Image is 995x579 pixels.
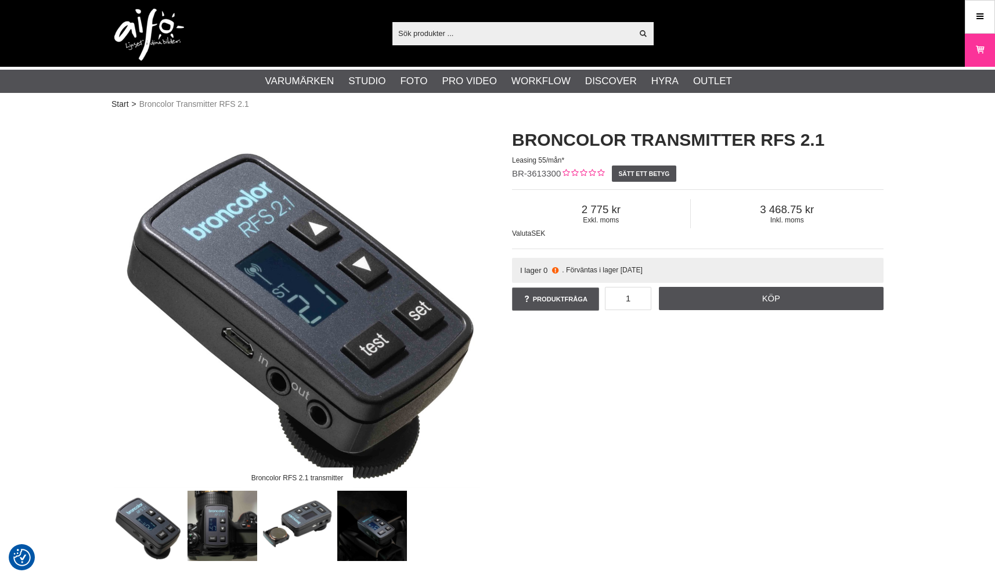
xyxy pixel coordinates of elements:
div: Kundbetyg: 0 [561,168,604,180]
img: broncolor [188,491,258,561]
a: Köp [659,287,884,310]
span: > [132,98,136,110]
i: Beställd [550,266,560,275]
h1: Broncolor Transmitter RFS 2.1 [512,128,884,152]
span: Leasing 55/mån* [512,156,564,164]
div: Broncolor RFS 2.1 transmitter [241,467,353,488]
span: 0 [543,266,547,275]
span: 2 775 [512,203,690,216]
a: Produktfråga [512,287,599,311]
span: . Förväntas i lager [DATE] [562,266,643,274]
img: Broncolor RFS 2.1 transmitter [113,491,183,561]
a: Start [111,98,129,110]
img: broncolor [262,491,333,561]
a: Varumärken [265,74,334,89]
a: Outlet [693,74,732,89]
input: Sök produkter ... [392,24,632,42]
img: broncolor [337,491,408,561]
span: 3 468.75 [691,203,884,216]
span: Broncolor Transmitter RFS 2.1 [139,98,249,110]
a: Hyra [651,74,679,89]
img: Broncolor RFS 2.1 transmitter [111,116,483,488]
a: Studio [348,74,385,89]
span: I lager [520,266,542,275]
a: Sätt ett betyg [612,166,676,182]
span: SEK [531,229,545,238]
a: Foto [400,74,427,89]
a: Workflow [511,74,571,89]
a: Pro Video [442,74,496,89]
span: BR-3613300 [512,168,561,178]
a: Discover [585,74,637,89]
span: Valuta [512,229,531,238]
img: Revisit consent button [13,549,31,566]
span: Exkl. moms [512,216,690,224]
img: logo.png [114,9,184,61]
button: Samtyckesinställningar [13,547,31,568]
span: Inkl. moms [691,216,884,224]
